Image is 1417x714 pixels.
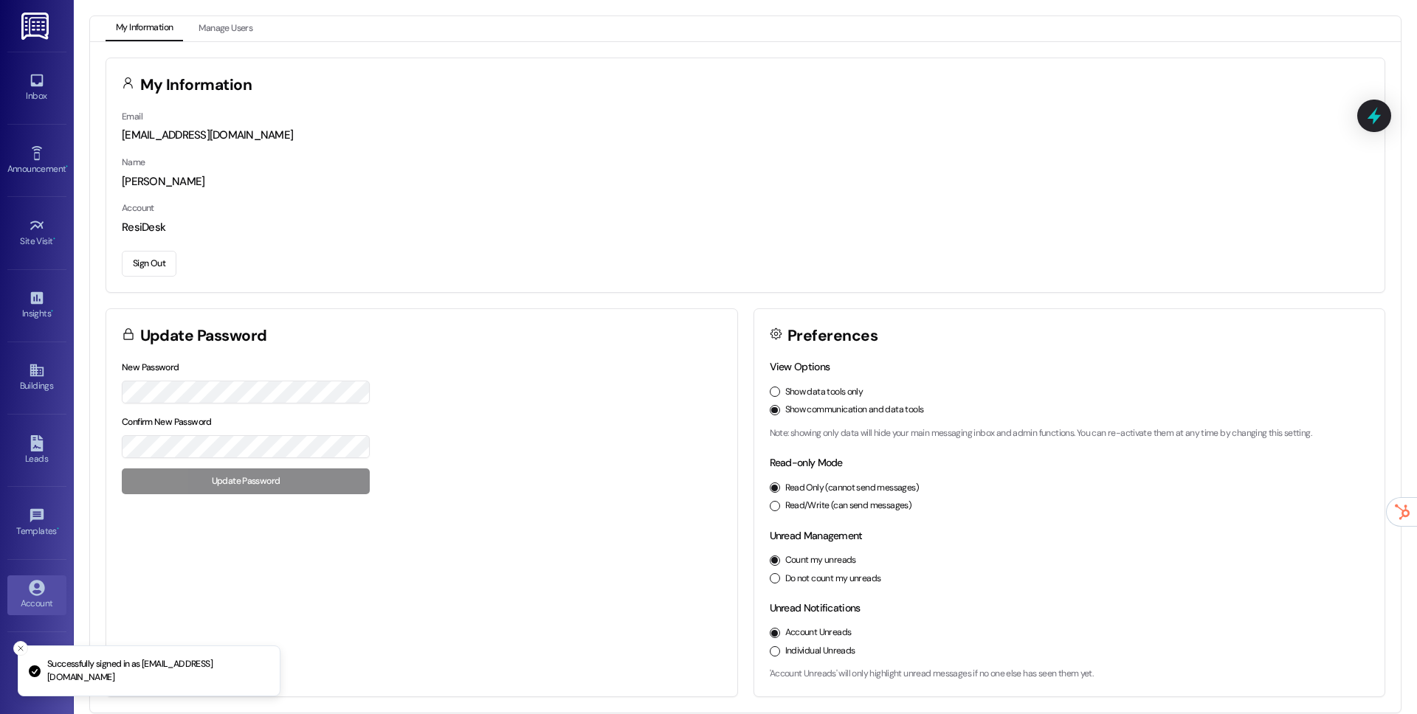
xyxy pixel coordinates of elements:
div: [PERSON_NAME] [122,174,1369,190]
span: • [53,234,55,244]
a: Buildings [7,358,66,398]
button: Close toast [13,641,28,656]
label: Confirm New Password [122,416,212,428]
label: Account Unreads [785,626,852,640]
span: • [57,524,59,534]
label: New Password [122,361,179,373]
label: Read-only Mode [770,456,843,469]
a: Inbox [7,68,66,108]
label: Count my unreads [785,554,856,567]
label: Do not count my unreads [785,572,881,586]
label: Name [122,156,145,168]
button: Manage Users [188,16,263,41]
label: Email [122,111,142,122]
a: Insights • [7,285,66,325]
h3: Preferences [787,328,878,344]
button: Sign Out [122,251,176,277]
label: Individual Unreads [785,645,855,658]
h3: Update Password [140,328,267,344]
h3: My Information [140,77,252,93]
label: Show data tools only [785,386,863,399]
p: 'Account Unreads' will only highlight unread messages if no one else has seen them yet. [770,668,1370,681]
a: Leads [7,431,66,471]
span: • [66,162,68,172]
label: Show communication and data tools [785,403,924,417]
a: Support [7,648,66,687]
a: Site Visit • [7,213,66,253]
span: • [51,306,53,316]
a: Templates • [7,503,66,543]
div: ResiDesk [122,220,1369,235]
label: Unread Management [770,529,863,542]
img: ResiDesk Logo [21,13,52,40]
label: Read/Write (can send messages) [785,499,912,513]
label: View Options [770,360,830,373]
label: Account [122,202,154,214]
label: Unread Notifications [770,601,861,614]
a: Account [7,575,66,615]
button: My Information [106,16,183,41]
p: Successfully signed in as [EMAIL_ADDRESS][DOMAIN_NAME] [47,658,268,684]
p: Note: showing only data will hide your main messaging inbox and admin functions. You can re-activ... [770,427,1370,440]
div: [EMAIL_ADDRESS][DOMAIN_NAME] [122,128,1369,143]
label: Read Only (cannot send messages) [785,482,919,495]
